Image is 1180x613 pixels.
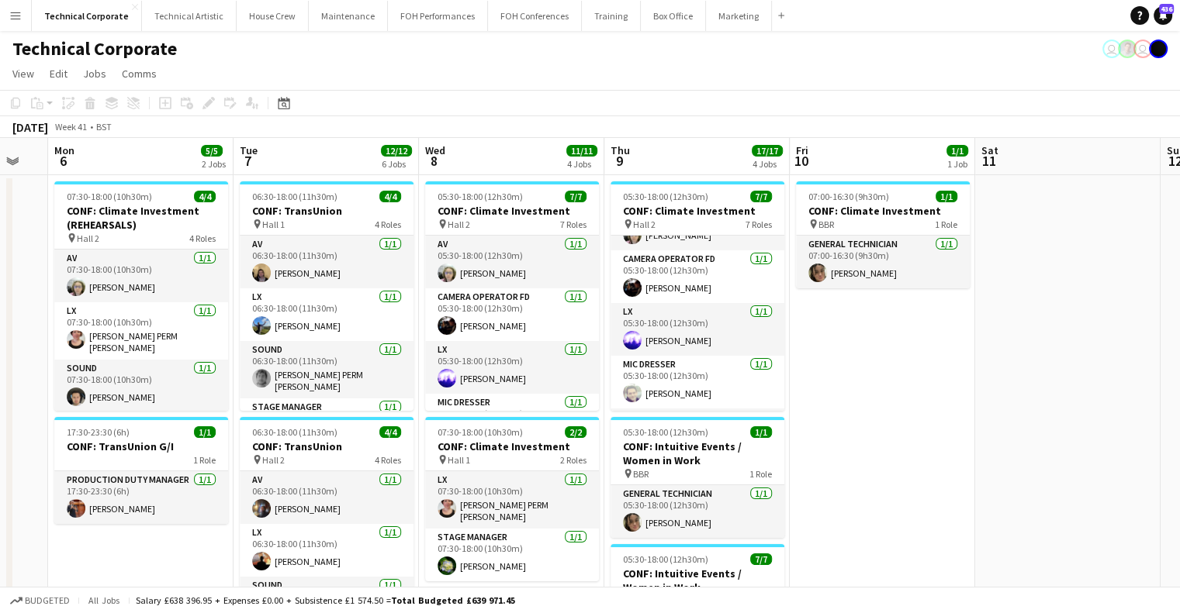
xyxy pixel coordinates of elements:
span: 436 [1159,4,1174,14]
a: Jobs [77,64,112,84]
span: Week 41 [51,121,90,133]
span: Comms [122,67,157,81]
button: FOH Conferences [488,1,582,31]
a: Edit [43,64,74,84]
button: Budgeted [8,592,72,609]
div: [DATE] [12,119,48,135]
div: BST [96,121,112,133]
h1: Technical Corporate [12,37,177,60]
span: View [12,67,34,81]
div: Salary £638 396.95 + Expenses £0.00 + Subsistence £1 574.50 = [136,594,515,606]
app-user-avatar: Liveforce Admin [1133,40,1152,58]
button: Technical Artistic [142,1,237,31]
a: Comms [116,64,163,84]
app-user-avatar: Gabrielle Barr [1149,40,1168,58]
button: Training [582,1,641,31]
span: Budgeted [25,595,70,606]
span: Jobs [83,67,106,81]
span: Edit [50,67,67,81]
button: Maintenance [309,1,388,31]
span: Total Budgeted £639 971.45 [391,594,515,606]
app-user-avatar: Tom PERM Jeyes [1118,40,1137,58]
button: Technical Corporate [32,1,142,31]
button: House Crew [237,1,309,31]
a: 436 [1154,6,1172,25]
a: View [6,64,40,84]
button: Box Office [641,1,706,31]
button: FOH Performances [388,1,488,31]
app-user-avatar: Vaida Pikzirne [1102,40,1121,58]
span: All jobs [85,594,123,606]
button: Marketing [706,1,772,31]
